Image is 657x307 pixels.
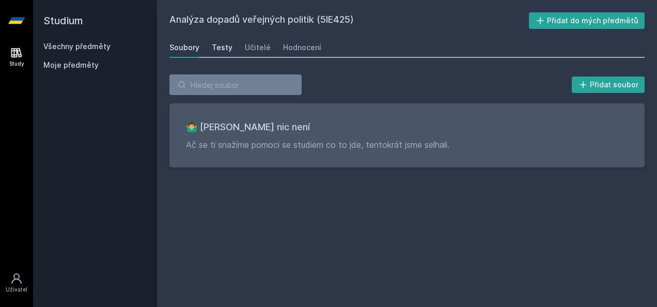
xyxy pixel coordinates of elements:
[2,267,31,299] a: Uživatel
[2,41,31,73] a: Study
[169,12,529,29] h2: Analýza dopadů veřejných politik (5IE425)
[186,139,628,151] p: Ač se ti snažíme pomoci se studiem co to jde, tentokrát jsme selhali.
[283,37,321,58] a: Hodnocení
[245,42,271,53] div: Učitelé
[529,12,645,29] button: Přidat do mých předmětů
[169,42,199,53] div: Soubory
[6,286,27,294] div: Uživatel
[283,42,321,53] div: Hodnocení
[169,37,199,58] a: Soubory
[572,76,645,93] button: Přidat soubor
[9,60,24,68] div: Study
[212,37,232,58] a: Testy
[169,74,302,95] input: Hledej soubor
[186,120,628,134] h3: 🤷‍♂️ [PERSON_NAME] nic není
[43,42,111,51] a: Všechny předměty
[43,60,99,70] span: Moje předměty
[212,42,232,53] div: Testy
[245,37,271,58] a: Učitelé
